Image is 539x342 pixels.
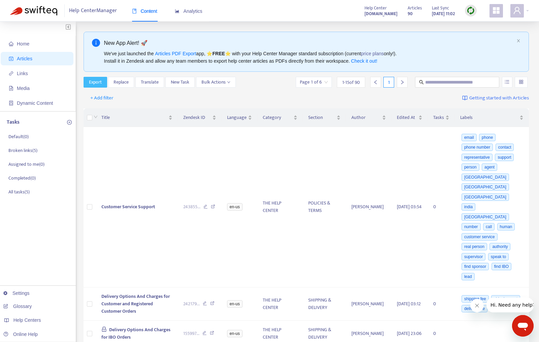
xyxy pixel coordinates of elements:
span: + Add filter [90,94,114,102]
span: Customer Service Support [101,203,155,211]
span: find sponsor [462,263,489,270]
span: unordered-list [505,80,509,84]
td: THE HELP CENTER [257,127,303,287]
span: support [495,154,514,161]
span: Labels [460,114,518,121]
th: Tasks [428,108,455,127]
button: unordered-list [502,77,512,88]
span: authority [489,243,510,250]
span: area-chart [175,9,180,13]
a: [DOMAIN_NAME] [364,10,398,18]
span: number [462,223,481,230]
span: Delivery Options And Charges for Customer and Registered Customer Orders [101,292,170,315]
span: Bulk Actions [201,79,230,86]
span: Tasks [433,114,444,121]
span: Content [132,8,157,14]
th: Author [346,108,391,127]
p: Completed ( 0 ) [8,175,36,182]
span: Hi. Need any help? [4,5,49,10]
th: Title [96,108,178,127]
span: down [94,115,98,119]
span: Title [101,114,167,121]
span: contact [496,144,514,151]
span: down [227,81,230,84]
span: link [9,71,13,76]
span: appstore [492,6,500,14]
a: Check it out! [351,58,377,64]
span: Articles [17,56,32,61]
span: phone number [462,144,493,151]
span: Analytics [175,8,202,14]
span: close [516,39,520,43]
th: Category [257,108,303,127]
span: Replace [114,79,129,86]
a: Glossary [3,304,32,309]
span: Help Center Manager [69,4,117,17]
span: email [462,134,477,141]
th: Section [303,108,346,127]
span: Translate [141,79,159,86]
div: New App Alert! 🚀 [104,39,514,47]
th: Edited At [391,108,428,127]
span: speak to [488,253,509,260]
span: home [9,41,13,46]
p: Broken links ( 5 ) [8,147,37,154]
td: SHIPPING & DELIVERY [303,287,346,321]
td: POLICIES & TERMS [303,127,346,287]
span: supervisor [462,253,485,260]
strong: 90 [408,10,413,18]
p: All tasks ( 5 ) [8,188,30,195]
span: Author [351,114,381,121]
span: account-book [9,56,13,61]
th: Zendesk ID [178,108,222,127]
button: Export [84,77,107,88]
button: Replace [108,77,134,88]
span: representative [462,154,493,161]
a: price plans [361,51,384,56]
span: person [462,163,479,171]
div: 1 [383,77,394,88]
span: [GEOGRAPHIC_DATA] [462,213,509,221]
span: Language [227,114,247,121]
th: Language [222,108,257,127]
img: sync.dc5367851b00ba804db3.png [467,6,475,15]
th: Labels [455,108,529,127]
span: file-image [9,86,13,91]
span: book [132,9,137,13]
span: lock [101,327,107,332]
span: Export [89,79,102,86]
span: lead [462,273,475,280]
span: phone [479,134,496,141]
iframe: メッセージを閉じる [470,299,484,312]
span: Help Center [364,4,387,12]
td: 0 [428,287,455,321]
span: Dynamic Content [17,100,53,106]
span: find IBO [492,263,511,270]
span: customer service [462,233,498,241]
p: Default ( 0 ) [8,133,29,140]
span: info-circle [92,39,100,47]
span: search [419,80,424,85]
span: en-us [227,203,243,211]
span: user [513,6,521,14]
div: We've just launched the app, ⭐ ⭐️ with your Help Center Manager standard subscription (current on... [104,50,514,65]
span: shipping cost [491,295,520,303]
span: delivery fee [462,305,487,312]
span: real person [462,243,487,250]
span: Articles [408,4,422,12]
p: Assigned to me ( 0 ) [8,161,44,168]
a: Settings [3,290,30,296]
span: Section [308,114,335,121]
span: Last Sync [432,4,449,12]
span: shipping fee [462,295,489,303]
button: New Task [165,77,195,88]
span: call [483,223,495,230]
span: Home [17,41,29,46]
span: [DATE] 03:54 [397,203,422,211]
img: Swifteq [10,6,57,15]
button: Translate [135,77,164,88]
td: THE HELP CENTER [257,287,303,321]
span: 243855 ... [183,203,200,211]
td: 0 [428,127,455,287]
